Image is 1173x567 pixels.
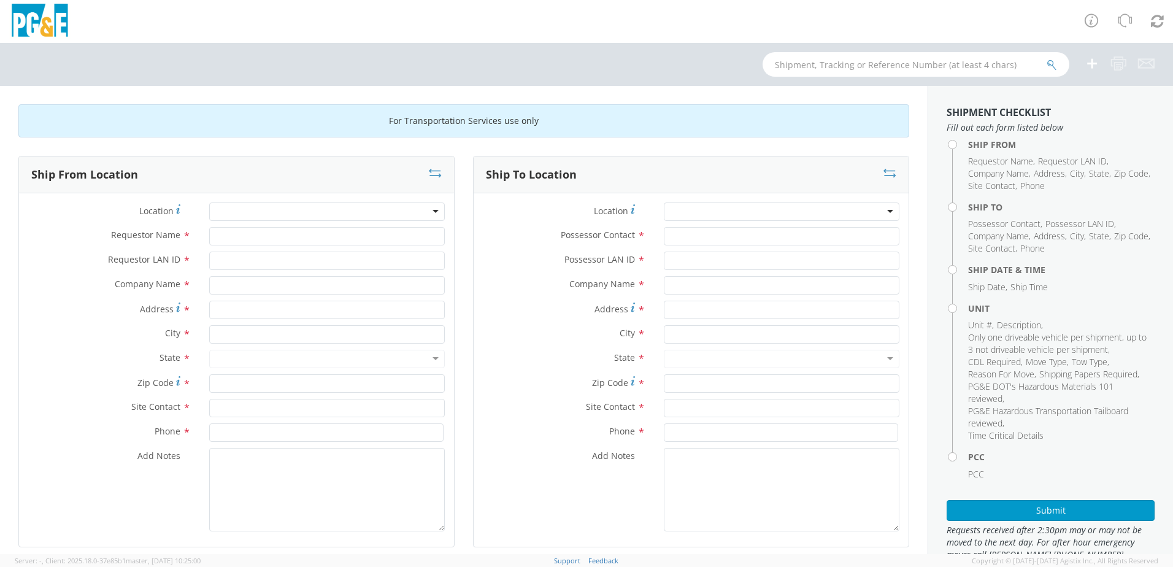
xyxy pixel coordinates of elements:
div: For Transportation Services use only [18,104,909,137]
li: , [1114,230,1150,242]
span: Requestor Name [111,229,180,241]
li: , [1072,356,1109,368]
li: , [968,405,1152,430]
span: Site Contact [968,180,1015,191]
span: Requestor Name [968,155,1033,167]
span: CDL Required [968,356,1021,368]
h4: Ship To [968,202,1155,212]
span: Zip Code [1114,168,1148,179]
span: City [1070,230,1084,242]
span: State [160,352,180,363]
span: Add Notes [592,450,635,461]
span: Location [594,205,628,217]
h3: Ship From Location [31,169,138,181]
li: , [968,380,1152,405]
span: PG&E Hazardous Transportation Tailboard reviewed [968,405,1128,429]
span: Requests received after 2:30pm may or may not be moved to the next day. For after hour emergency ... [947,524,1155,561]
li: , [968,281,1007,293]
li: , [1045,218,1116,230]
li: , [1089,230,1111,242]
span: Zip Code [1114,230,1148,242]
span: master, [DATE] 10:25:00 [126,556,201,565]
li: , [997,319,1043,331]
li: , [968,319,994,331]
span: State [1089,230,1109,242]
span: Phone [609,425,635,437]
span: Tow Type [1072,356,1107,368]
span: Company Name [968,168,1029,179]
span: City [620,327,635,339]
span: Unit # [968,319,992,331]
li: , [968,168,1031,180]
span: PG&E DOT's Hazardous Materials 101 reviewed [968,380,1113,404]
span: Site Contact [968,242,1015,254]
span: State [614,352,635,363]
li: , [1026,356,1069,368]
span: Phone [1020,180,1045,191]
span: Requestor LAN ID [1038,155,1107,167]
li: , [968,242,1017,255]
span: Fill out each form listed below [947,121,1155,134]
button: Submit [947,500,1155,521]
span: Address [1034,230,1065,242]
li: , [968,368,1036,380]
span: Zip Code [592,377,628,388]
li: , [1070,168,1086,180]
li: , [968,331,1152,356]
h4: Ship From [968,140,1155,149]
a: Feedback [588,556,618,565]
span: Zip Code [137,377,174,388]
span: Description [997,319,1041,331]
span: Ship Date [968,281,1006,293]
span: Time Critical Details [968,430,1044,441]
span: Copyright © [DATE]-[DATE] Agistix Inc., All Rights Reserved [972,556,1158,566]
span: Possessor LAN ID [564,253,635,265]
span: Company Name [115,278,180,290]
span: Location [139,205,174,217]
span: Move Type [1026,356,1067,368]
li: , [968,230,1031,242]
span: Address [140,303,174,315]
li: , [1038,155,1109,168]
span: Server: - [15,556,44,565]
span: Client: 2025.18.0-37e85b1 [45,556,201,565]
strong: Shipment Checklist [947,106,1051,119]
span: City [1070,168,1084,179]
li: , [1034,168,1067,180]
li: , [968,180,1017,192]
span: Add Notes [137,450,180,461]
li: , [1039,368,1139,380]
span: Only one driveable vehicle per shipment, up to 3 not driveable vehicle per shipment [968,331,1147,355]
span: Reason For Move [968,368,1034,380]
h4: PCC [968,452,1155,461]
li: , [1089,168,1111,180]
li: , [968,356,1023,368]
span: Possessor Contact [561,229,635,241]
li: , [968,218,1042,230]
span: Phone [155,425,180,437]
span: Company Name [968,230,1029,242]
span: Possessor LAN ID [1045,218,1114,229]
span: Ship Time [1010,281,1048,293]
span: , [42,556,44,565]
span: City [165,327,180,339]
span: Phone [1020,242,1045,254]
span: Address [1034,168,1065,179]
h4: Unit [968,304,1155,313]
span: Address [594,303,628,315]
li: , [968,155,1035,168]
input: Shipment, Tracking or Reference Number (at least 4 chars) [763,52,1069,77]
a: Support [554,556,580,565]
span: Shipping Papers Required [1039,368,1137,380]
h4: Ship Date & Time [968,265,1155,274]
li: , [1034,230,1067,242]
img: pge-logo-06675f144f4cfa6a6814.png [9,4,71,40]
li: , [1070,230,1086,242]
h3: Ship To Location [486,169,577,181]
span: Site Contact [131,401,180,412]
span: State [1089,168,1109,179]
span: Site Contact [586,401,635,412]
span: PCC [968,468,984,480]
span: Company Name [569,278,635,290]
li: , [1114,168,1150,180]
